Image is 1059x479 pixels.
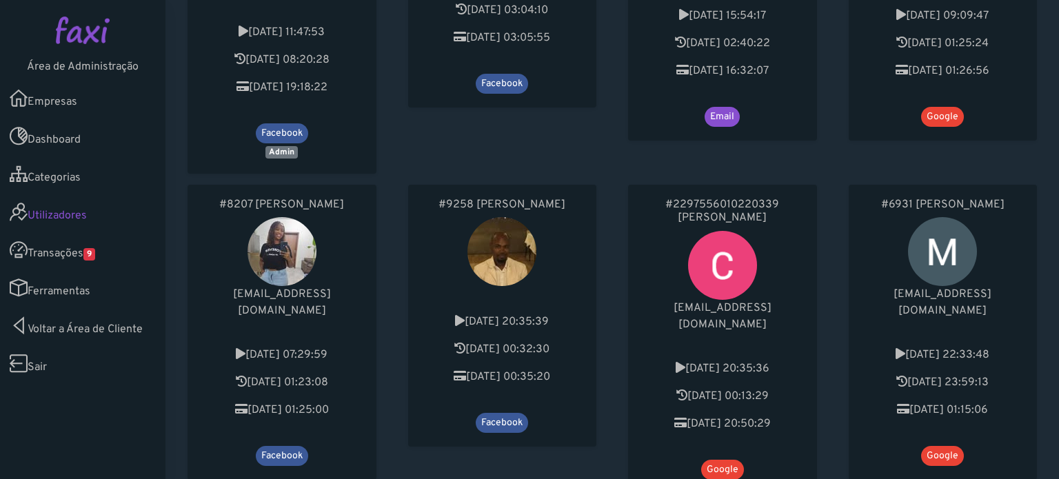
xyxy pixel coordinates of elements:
[83,248,95,261] span: 9
[642,388,803,405] p: Última actividade
[642,416,803,432] p: Última transacção
[422,369,583,385] p: Última transacção
[233,287,331,318] span: [EMAIL_ADDRESS][DOMAIN_NAME]
[863,374,1024,391] p: Última actividade
[642,63,803,79] p: Última transacção
[256,446,308,466] span: Facebook
[422,314,583,330] p: Criado em
[863,198,1024,212] a: #6931 [PERSON_NAME]
[674,301,771,332] span: [EMAIL_ADDRESS][DOMAIN_NAME]
[422,341,583,358] p: Última actividade
[894,287,991,318] span: [EMAIL_ADDRESS][DOMAIN_NAME]
[422,198,583,212] a: #9258 [PERSON_NAME]
[863,8,1024,24] p: Criado em
[642,360,803,377] p: Criado em
[201,52,363,68] p: Última actividade
[863,63,1024,79] p: Última transacção
[201,79,363,96] p: Última transacção
[642,35,803,52] p: Última actividade
[863,347,1024,363] p: Criado em
[863,402,1024,418] p: Última transacção
[201,198,363,212] a: #8207 [PERSON_NAME]
[921,107,964,127] span: Google
[256,123,308,143] span: Facebook
[705,107,740,127] span: Email
[422,2,583,19] p: Última actividade
[201,402,363,418] p: Última transacção
[476,413,528,433] span: Facebook
[476,74,528,94] span: Facebook
[642,198,803,225] a: #2297556010220339 [PERSON_NAME]
[201,24,363,41] p: Criado em
[201,374,363,391] p: Última actividade
[642,8,803,24] p: Criado em
[201,347,363,363] p: Criado em
[863,35,1024,52] p: Última actividade
[265,146,298,159] span: Admin
[921,446,964,466] span: Google
[422,30,583,46] p: Última transacção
